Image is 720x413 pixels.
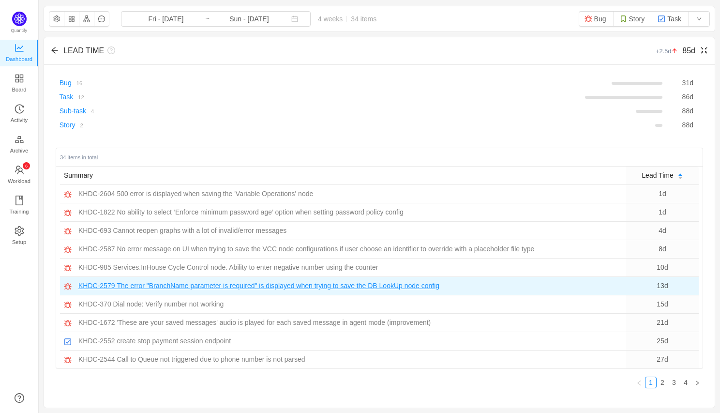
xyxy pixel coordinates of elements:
i: icon: caret-up [677,172,683,175]
a: 12 [73,93,84,101]
span: Workload [8,171,30,191]
span: Training [9,202,29,221]
a: KHDC-1672 'These are your saved messages' audio is played for each saved message in agent mode (i... [78,318,431,328]
span: No ability to select ‘Enforce minimum password age’ option when setting password policy config [117,207,403,217]
img: 10318 [658,15,665,23]
span: 88 [682,107,690,115]
a: icon: teamWorkload [15,166,24,185]
div: Sort [677,172,683,179]
span: KHDC-2579 [78,281,115,291]
a: Sub-task [60,107,86,115]
i: icon: calendar [291,15,298,22]
span: 10d [657,263,668,271]
a: Setup [15,227,24,246]
a: KHDC-370 Dial node: Verify number not working [78,299,224,309]
a: Story [60,121,75,129]
button: icon: setting [49,11,64,27]
span: Quantify [11,28,28,33]
span: 13d [657,282,668,290]
span: Archive [10,141,28,160]
span: Services.InHouse Cycle Control node. Ability to enter negative number using the counter [113,262,378,273]
img: Quantify [12,12,27,26]
span: 500 error is displayed when saving the 'Variable Operations' node [117,189,313,199]
i: icon: line-chart [15,43,24,53]
small: 16 [76,80,82,86]
span: 4 weeks [311,15,384,23]
a: KHDC-2587 No error message on UI when trying to save the VCC node configurations if user choose a... [78,244,534,254]
button: icon: down [689,11,710,27]
input: Start date [127,14,205,24]
span: Dial node: Verify number not working [113,299,224,309]
span: 4d [659,227,666,234]
span: Call to Queue not triggered due to phone number is not parsed [117,354,305,365]
span: 31 [682,79,690,87]
span: No error message on UI when trying to save the VCC node configurations if user choose an identifi... [117,244,534,254]
i: icon: book [15,196,24,205]
span: Cannot reopen graphs with a lot of invalid/error messages [113,226,287,236]
a: Activity [15,105,24,124]
button: icon: message [94,11,109,27]
sup: 6 [23,162,30,169]
span: 34 items [351,15,376,23]
span: 21d [657,319,668,326]
small: 2 [80,122,83,128]
a: 16 [72,79,82,87]
li: 4 [680,377,691,388]
a: Archive [15,135,24,154]
span: Dashboard [6,49,32,69]
a: Board [15,74,24,93]
a: 4 [86,107,94,115]
span: KHDC-985 [78,262,111,273]
i: icon: gold [15,135,24,144]
span: 'These are your saved messages' audio is played for each saved message in agent mode (improvement) [117,318,431,328]
small: 12 [78,94,84,100]
i: icon: history [15,104,24,114]
a: 2 [75,121,83,129]
i: icon: arrow-up [672,48,678,54]
span: KHDC-2544 [78,354,115,365]
span: Setup [12,232,26,252]
small: +2.5d [656,47,682,55]
span: KHDC-2604 [78,189,115,199]
span: 88 [682,121,690,129]
a: KHDC-2604 500 error is displayed when saving the 'Variable Operations' node [78,189,313,199]
span: KHDC-2587 [78,244,115,254]
a: 2 [657,377,668,388]
span: 25d [657,337,668,345]
input: End date [210,14,288,24]
a: Task [60,93,74,101]
span: d [682,79,693,87]
i: icon: setting [15,226,24,236]
span: KHDC-1822 [78,207,115,217]
span: Lead Time [642,170,673,181]
img: 10303 [585,15,592,23]
span: 86 [682,93,690,101]
span: d [682,121,693,129]
button: icon: appstore [64,11,79,27]
span: KHDC-693 [78,226,111,236]
button: Task [652,11,689,27]
a: 3 [669,377,679,388]
span: LEAD TIME [63,46,104,55]
button: icon: apartment [79,11,94,27]
img: 10315 [619,15,627,23]
span: KHDC-2552 [78,336,115,346]
i: icon: fullscreen-exit [695,46,708,54]
li: 2 [657,377,668,388]
i: icon: left [636,380,642,386]
span: 85d [682,46,695,55]
li: 3 [668,377,680,388]
li: Previous Page [633,377,645,388]
a: Training [15,196,24,215]
a: icon: question-circle [15,393,24,403]
i: icon: appstore [15,74,24,83]
a: 4 [680,377,691,388]
li: Next Page [691,377,703,388]
small: 4 [91,108,94,114]
span: Activity [11,110,28,130]
span: Board [12,80,27,99]
a: Dashboard [15,44,24,63]
button: Bug [579,11,614,27]
span: 15d [657,300,668,308]
span: d [682,93,693,101]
